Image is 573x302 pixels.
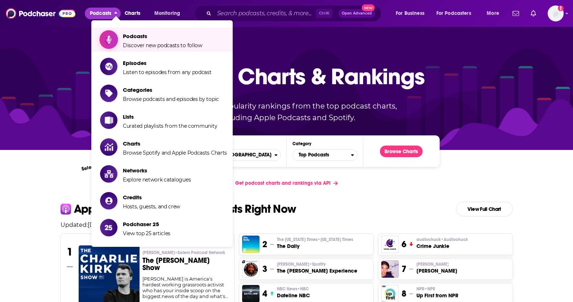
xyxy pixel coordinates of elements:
[123,69,212,75] span: Listen to episodes from any podcast
[262,288,267,299] h3: 4
[201,5,388,22] div: Search podcasts, credits, & more...
[142,276,228,299] div: [PERSON_NAME] is America's hardest working grassroots activist who has your inside scoop on the b...
[510,7,522,20] a: Show notifications dropdown
[528,7,539,20] a: Show notifications dropdown
[432,8,482,19] button: open menu
[142,250,228,276] a: [PERSON_NAME]•Salem Podcast NetworkThe [PERSON_NAME] Show
[416,237,468,242] p: audiochuck • Audiochuck
[391,8,433,19] button: open menu
[317,237,353,242] span: • [US_STATE] Times
[90,8,111,19] span: Podcasts
[362,4,375,11] span: New
[396,8,424,19] span: For Business
[416,286,458,292] p: NPR • NPR
[402,264,406,274] h3: 7
[416,237,468,250] a: audiochuck•AudiochuckCrime Junkie
[416,261,457,267] p: Candace Owens
[142,257,228,272] h3: The [PERSON_NAME] Show
[380,146,423,157] button: Browse Charts
[123,96,219,102] span: Browse podcasts and episodes by topic
[416,267,457,274] h3: [PERSON_NAME]
[123,33,202,40] span: Podcasts
[262,239,267,250] h3: 2
[297,286,309,291] span: • NBC
[558,5,564,11] svg: Add a profile image
[123,42,202,49] span: Discover new podcasts to follow
[123,230,170,237] span: View top 25 articles
[74,203,296,215] p: Apple Podcasts Top U.S. Podcasts Right Now
[416,292,458,299] h3: Up First from NPR
[162,100,411,123] p: Up-to-date popularity rankings from the top podcast charts, including Apple Podcasts and Spotify.
[402,239,406,250] h3: 6
[123,194,180,201] span: Credits
[125,8,140,19] span: Charts
[277,261,326,267] span: [PERSON_NAME]
[381,260,399,278] img: Candace
[381,236,399,253] img: Crime Junkie
[436,8,471,19] span: For Podcasters
[142,250,228,256] p: Charlie Kirk • Salem Podcast Network
[148,53,425,100] p: Podcast Charts & Rankings
[123,60,212,66] span: Episodes
[416,237,468,242] span: audiochuck
[123,176,191,183] span: Explore network catalogues
[262,264,267,274] h3: 3
[149,8,190,19] button: open menu
[277,292,310,299] h3: Dateline NBC
[229,174,344,192] a: Get podcast charts and rankings via API
[292,149,357,161] button: Categories
[277,237,353,242] span: The [US_STATE] Times
[214,8,316,19] input: Search podcasts, credits, & more...
[402,288,406,299] h3: 8
[548,5,564,21] span: Logged in as evankrask
[293,149,351,161] span: Top Podcasts
[416,286,435,292] span: NPR
[67,245,73,258] h3: 1
[440,237,468,242] span: • Audiochuck
[235,180,331,186] span: Get podcast charts and rankings via API
[277,267,357,274] h3: The [PERSON_NAME] Experience
[123,113,217,120] span: Lists
[339,9,375,18] button: Open AdvancedNew
[123,150,227,156] span: Browse Spotify and Apple Podcasts Charts
[123,86,219,93] span: Categories
[277,242,353,250] h3: The Daily
[277,286,310,299] a: NBC News•NBCDateline NBC
[277,261,357,267] p: Joe Rogan • Spotify
[123,123,217,129] span: Curated playlists from the community
[123,203,180,210] span: Hosts, guests, and crew
[416,286,458,299] a: NPR•NPRUp First from NPR
[277,286,310,292] p: NBC News • NBC
[277,261,357,274] a: [PERSON_NAME]•SpotifyThe [PERSON_NAME] Experience
[548,5,564,21] button: Show profile menu
[416,242,468,250] h3: Crime Junkie
[548,5,564,21] img: User Profile
[242,260,259,278] img: The Joe Rogan Experience
[456,202,513,216] a: View Full Chart
[424,286,435,291] span: • NPR
[6,7,75,20] img: Podchaser - Follow, Share and Rate Podcasts
[309,262,326,267] span: • Spotify
[154,8,180,19] span: Monitoring
[61,204,71,214] img: apple Icon
[277,237,353,242] p: The New York Times • New York Times
[487,8,499,19] span: More
[81,159,115,172] p: Select a chart
[277,286,309,292] span: NBC News
[55,221,519,228] p: Updated: [DATE]
[416,261,457,274] a: [PERSON_NAME][PERSON_NAME]
[123,167,191,174] span: Networks
[123,140,227,147] span: Charts
[123,221,170,228] span: Podchaser 25
[316,9,333,18] span: Ctrl K
[342,12,372,15] span: Open Advanced
[277,237,353,250] a: The [US_STATE] Times•[US_STATE] TimesThe Daily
